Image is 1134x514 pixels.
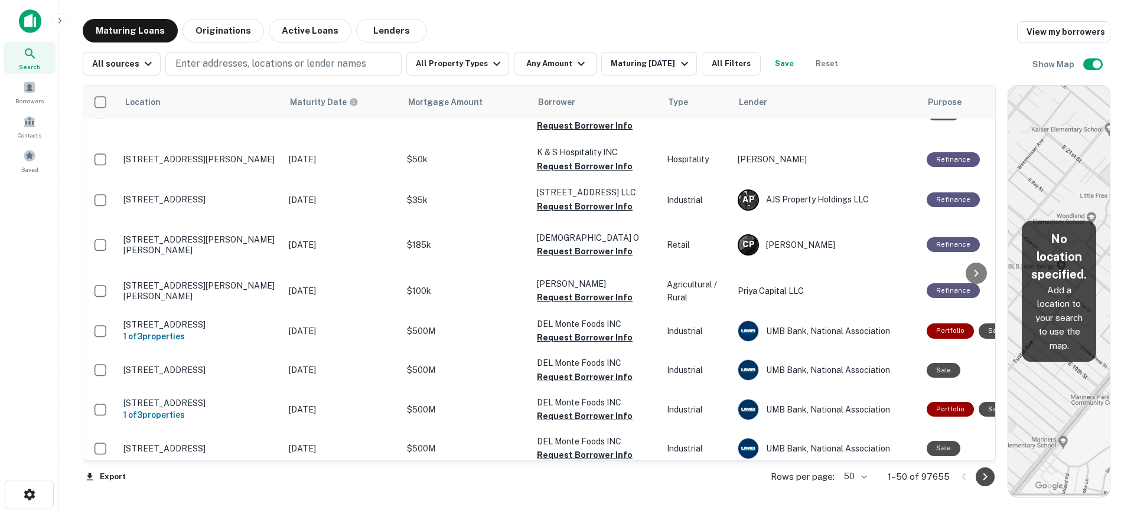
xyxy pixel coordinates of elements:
[289,284,395,297] p: [DATE]
[738,400,758,420] img: picture
[927,402,974,417] div: This is a portfolio loan with 3 properties
[537,317,655,330] p: DEL Monte Foods INC
[537,186,655,199] p: [STREET_ADDRESS] LLC
[738,153,915,166] p: [PERSON_NAME]
[667,238,726,251] p: Retail
[83,468,129,486] button: Export
[290,96,347,109] h6: Maturity Date
[611,57,691,71] div: Maturing [DATE]
[1075,420,1134,476] div: Chat Widget
[123,398,277,408] p: [STREET_ADDRESS]
[667,403,726,416] p: Industrial
[406,52,509,76] button: All Property Types
[927,363,960,378] div: Sale
[601,52,696,76] button: Maturing [DATE]
[123,194,277,205] p: [STREET_ADDRESS]
[732,86,921,119] th: Lender
[407,238,525,251] p: $185k
[888,470,950,484] p: 1–50 of 97655
[667,442,726,455] p: Industrial
[928,95,977,109] span: Purpose
[4,76,56,108] a: Borrowers
[407,194,525,207] p: $35k
[927,152,980,167] div: This loan purpose was for refinancing
[927,283,980,298] div: This loan purpose was for refinancing
[738,321,758,341] img: picture
[4,110,56,142] div: Contacts
[921,86,1038,119] th: Purpose
[771,470,835,484] p: Rows per page:
[407,442,525,455] p: $500M
[289,442,395,455] p: [DATE]
[537,448,633,462] button: Request Borrower Info
[407,284,525,297] p: $100k
[83,19,178,42] button: Maturing Loans
[702,52,761,76] button: All Filters
[15,96,44,106] span: Borrowers
[739,95,767,109] span: Lender
[165,52,402,76] button: Enter addresses, locations or lender names
[661,86,732,119] th: Type
[531,86,661,119] th: Borrower
[83,52,161,76] button: All sources
[742,194,754,206] p: A P
[537,277,655,290] p: [PERSON_NAME]
[175,57,366,71] p: Enter addresses, locations or lender names
[927,441,960,456] div: Sale
[1031,230,1087,283] h5: No location specified.
[738,438,915,459] div: UMB Bank, National Association
[668,95,688,109] span: Type
[839,468,869,485] div: 50
[537,244,633,258] button: Request Borrower Info
[537,370,633,384] button: Request Borrower Info
[538,95,575,109] span: Borrower
[738,399,915,420] div: UMB Bank, National Association
[808,52,846,76] button: Reset
[125,95,176,109] span: Location
[537,231,655,244] p: [DEMOGRAPHIC_DATA] O
[407,403,525,416] p: $500M
[537,330,633,345] button: Request Borrower Info
[1031,283,1087,353] p: Add a location to your search to use the map.
[738,360,758,380] img: picture
[927,237,980,252] div: This loan purpose was for refinancing
[738,320,915,342] div: UMB Bank, National Association
[667,278,726,304] p: Agricultural / Rural
[408,95,498,109] span: Mortgage Amount
[283,86,401,119] th: Maturity dates displayed may be estimated. Please contact the lender for the most accurate maturi...
[1017,21,1110,42] a: View my borrowers
[1032,58,1076,71] h6: Show Map
[407,153,525,166] p: $50k
[407,325,525,338] p: $500M
[123,408,277,421] h6: 1 of 3 properties
[537,356,655,369] p: DEL Monte Foods INC
[407,364,525,377] p: $500M
[738,359,915,381] div: UMB Bank, National Association
[738,189,915,211] div: AJS Property Holdings LLC
[537,146,655,159] p: K & S Hospitality INC
[289,403,395,416] p: [DATE]
[927,323,974,338] div: This is a portfolio loan with 3 properties
[289,364,395,377] p: [DATE]
[123,319,277,330] p: [STREET_ADDRESS]
[4,42,56,74] a: Search
[123,443,277,454] p: [STREET_ADDRESS]
[123,154,277,165] p: [STREET_ADDRESS][PERSON_NAME]
[537,409,633,423] button: Request Borrower Info
[356,19,427,42] button: Lenders
[19,9,41,33] img: capitalize-icon.png
[667,364,726,377] p: Industrial
[289,194,395,207] p: [DATE]
[183,19,264,42] button: Originations
[1008,86,1110,497] img: map-placeholder.webp
[92,57,155,71] div: All sources
[401,86,531,119] th: Mortgage Amount
[290,96,374,109] span: Maturity dates displayed may be estimated. Please contact the lender for the most accurate maturi...
[765,52,803,76] button: Save your search to get updates of matches that match your search criteria.
[4,145,56,176] a: Saved
[514,52,597,76] button: Any Amount
[742,238,754,251] p: C P
[667,325,726,338] p: Industrial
